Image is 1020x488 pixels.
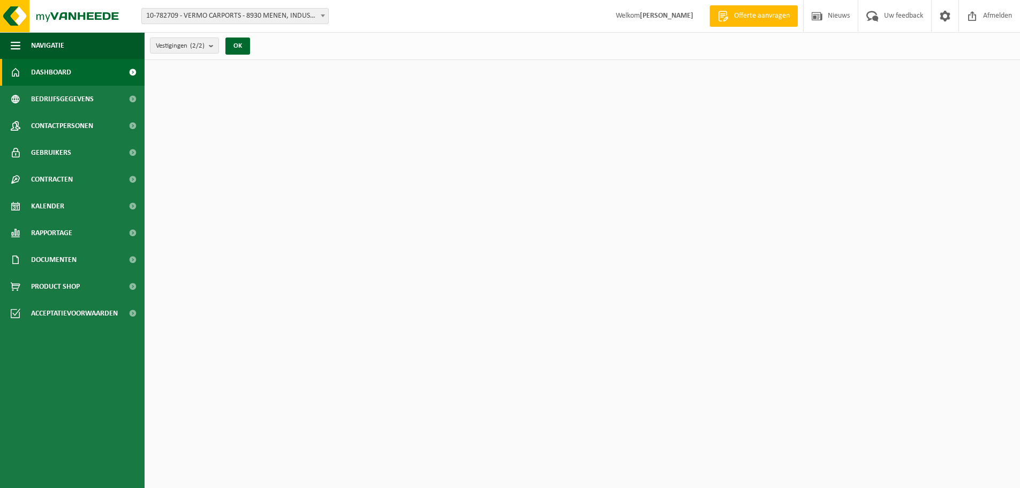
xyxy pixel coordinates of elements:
[150,37,219,54] button: Vestigingen(2/2)
[141,8,329,24] span: 10-782709 - VERMO CARPORTS - 8930 MENEN, INDUSTRIELAAN 105
[640,12,693,20] strong: [PERSON_NAME]
[709,5,798,27] a: Offerte aanvragen
[156,38,205,54] span: Vestigingen
[31,86,94,112] span: Bedrijfsgegevens
[31,32,64,59] span: Navigatie
[31,273,80,300] span: Product Shop
[31,220,72,246] span: Rapportage
[31,59,71,86] span: Dashboard
[31,166,73,193] span: Contracten
[190,42,205,49] count: (2/2)
[225,37,250,55] button: OK
[142,9,328,24] span: 10-782709 - VERMO CARPORTS - 8930 MENEN, INDUSTRIELAAN 105
[31,193,64,220] span: Kalender
[31,139,71,166] span: Gebruikers
[731,11,792,21] span: Offerte aanvragen
[31,246,77,273] span: Documenten
[31,112,93,139] span: Contactpersonen
[31,300,118,327] span: Acceptatievoorwaarden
